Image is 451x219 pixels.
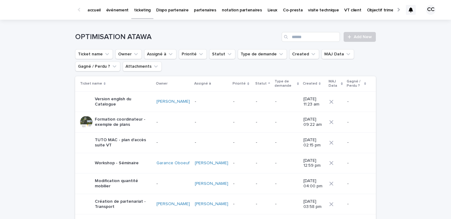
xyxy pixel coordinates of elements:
[156,140,190,145] p: -
[303,199,325,209] p: [DATE] 03:58 pm
[75,33,279,42] h1: OPTIMISATION ATAWA
[156,99,190,104] a: [PERSON_NAME]
[75,173,376,194] tr: Modification quantité mobilier-[PERSON_NAME] ---[DATE] 04:00 pm-
[256,99,270,104] p: -
[282,32,340,42] input: Search
[329,78,339,90] p: MAJ Data
[195,201,228,207] a: [PERSON_NAME]
[95,137,152,148] p: TUTO MAC - plan d'accès suite VT
[347,140,366,145] p: -
[156,161,190,166] a: Garance Oboeuf
[12,4,72,16] img: Ls34BcGeRexTGTNfXpUC
[233,120,251,125] p: -
[195,181,228,186] a: [PERSON_NAME]
[233,80,246,87] p: Priorité
[156,120,190,125] p: -
[256,181,270,186] p: -
[238,49,287,59] button: Type de demande
[195,99,228,104] p: -
[303,97,325,107] p: [DATE] 11:23 am
[347,201,366,207] p: -
[80,80,102,87] p: Ticket name
[233,201,251,207] p: -
[144,49,176,59] button: Assigné à
[95,161,139,166] p: Workshop - Séminaire
[303,178,325,189] p: [DATE] 04:00 pm
[195,120,228,125] p: -
[354,35,372,39] span: Add New
[75,62,120,71] button: Gagné / Perdu ?
[347,120,366,125] p: -
[303,80,317,87] p: Created
[347,161,366,166] p: -
[344,32,376,42] a: Add New
[255,80,267,87] p: Statut
[75,91,376,112] tr: Version english du Catalogue[PERSON_NAME] ----[DATE] 11:23 am-
[156,181,190,186] p: -
[156,201,190,207] a: [PERSON_NAME]
[256,201,270,207] p: -
[303,117,325,127] p: [DATE] 09:22 am
[322,49,354,59] button: MAJ Data
[275,140,299,145] p: -
[303,137,325,148] p: [DATE] 02:15 pm
[347,181,366,186] p: -
[233,161,251,166] p: -
[75,194,376,214] tr: Création de partenariat - Transport[PERSON_NAME] [PERSON_NAME] ---[DATE] 03:58 pm-
[179,49,207,59] button: Priorité
[347,78,363,90] p: Gagné / Perdu ?
[275,99,299,104] p: -
[194,80,211,87] p: Assigné à
[256,161,270,166] p: -
[275,181,299,186] p: -
[426,5,436,15] div: CC
[75,153,376,173] tr: Workshop - SéminaireGarance Oboeuf [PERSON_NAME] ---[DATE] 12:59 pm-
[209,49,235,59] button: Statut
[195,140,228,145] p: -
[303,158,325,169] p: [DATE] 12:59 pm
[275,120,299,125] p: -
[289,49,319,59] button: Created
[256,120,270,125] p: -
[115,49,142,59] button: Owner
[256,140,270,145] p: -
[75,132,376,153] tr: TUTO MAC - plan d'accès suite VT-----[DATE] 02:15 pm-
[195,161,228,166] a: [PERSON_NAME]
[95,199,152,209] p: Création de partenariat - Transport
[156,80,168,87] p: Owner
[275,201,299,207] p: -
[75,112,376,133] tr: Formation coordinateur - exemple de plans-----[DATE] 09:22 am-
[233,140,251,145] p: -
[75,49,113,59] button: Ticket name
[275,161,299,166] p: -
[95,117,152,127] p: Formation coordinateur - exemple de plans
[95,97,152,107] p: Version english du Catalogue
[123,62,162,71] button: Attachments
[275,78,295,90] p: Type de demande
[347,99,366,104] p: -
[233,99,251,104] p: -
[233,181,251,186] p: -
[95,178,152,189] p: Modification quantité mobilier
